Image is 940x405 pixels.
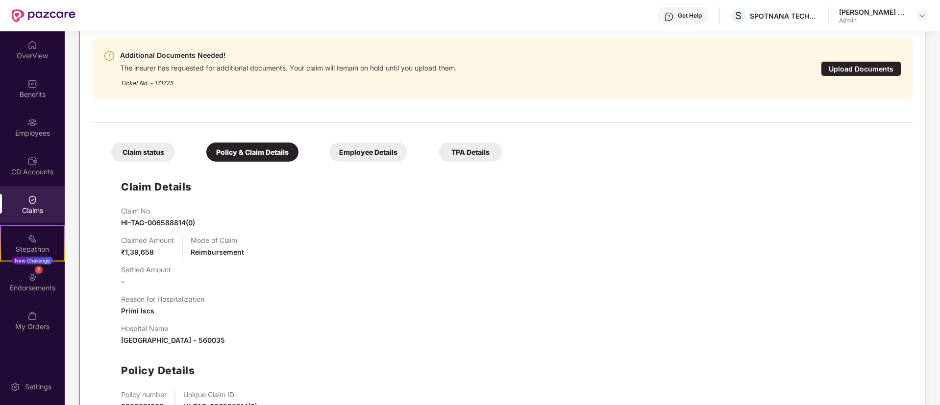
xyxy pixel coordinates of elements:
div: Additional Documents Needed! [120,49,457,61]
div: Settings [22,382,54,392]
div: Policy & Claim Details [206,143,298,162]
img: svg+xml;base64,PHN2ZyBpZD0iV2FybmluZ18tXzI0eDI0IiBkYXRhLW5hbWU9Ildhcm5pbmcgLSAyNHgyNCIgeG1sbnM9Im... [103,50,115,62]
img: svg+xml;base64,PHN2ZyBpZD0iU2V0dGluZy0yMHgyMCIgeG1sbnM9Imh0dHA6Ly93d3cudzMub3JnLzIwMDAvc3ZnIiB3aW... [10,382,20,392]
img: svg+xml;base64,PHN2ZyBpZD0iQ0RfQWNjb3VudHMiIGRhdGEtbmFtZT0iQ0QgQWNjb3VudHMiIHhtbG5zPSJodHRwOi8vd3... [27,156,37,166]
img: svg+xml;base64,PHN2ZyBpZD0iRHJvcGRvd24tMzJ4MzIiIHhtbG5zPSJodHRwOi8vd3d3LnczLm9yZy8yMDAwL3N2ZyIgd2... [918,12,926,20]
span: - [121,277,124,286]
img: svg+xml;base64,PHN2ZyBpZD0iQmVuZWZpdHMiIHhtbG5zPSJodHRwOi8vd3d3LnczLm9yZy8yMDAwL3N2ZyIgd2lkdGg9Ij... [27,79,37,89]
div: [PERSON_NAME] Suraj [839,7,908,17]
img: New Pazcare Logo [12,9,75,22]
div: The insurer has requested for additional documents. Your claim will remain on hold until you uplo... [120,61,457,72]
p: Reason for Hospitalization [121,295,204,303]
img: svg+xml;base64,PHN2ZyBpZD0iSG9tZSIgeG1sbnM9Imh0dHA6Ly93d3cudzMub3JnLzIwMDAvc3ZnIiB3aWR0aD0iMjAiIG... [27,40,37,50]
span: HI-TAG-006588814(0) [121,218,195,227]
h1: Policy Details [121,362,195,379]
img: svg+xml;base64,PHN2ZyB4bWxucz0iaHR0cDovL3d3dy53My5vcmcvMjAwMC9zdmciIHdpZHRoPSIyMSIgaGVpZ2h0PSIyMC... [27,234,37,243]
div: New Challenge [12,257,53,264]
img: svg+xml;base64,PHN2ZyBpZD0iSGVscC0zMngzMiIgeG1sbnM9Imh0dHA6Ly93d3cudzMub3JnLzIwMDAvc3ZnIiB3aWR0aD... [664,12,674,22]
div: 7 [35,266,43,274]
div: SPOTNANA TECHNOLOGY PRIVATE LIMITED [750,11,818,21]
span: ₹1,39,658 [121,248,154,256]
p: Mode of Claim [191,236,244,244]
div: Claim status [111,143,175,162]
span: S [735,10,742,22]
span: Reimbursement [191,248,244,256]
span: [GEOGRAPHIC_DATA] - 560035 [121,336,225,344]
div: Employee Details [329,143,407,162]
div: Stepathon [1,244,64,254]
span: Primi lscs [121,307,154,315]
p: Hospital Name [121,324,225,333]
p: Claimed Amount [121,236,174,244]
p: Policy number [121,390,167,399]
div: Ticket No. - 171775 [120,72,457,88]
div: Upload Documents [821,61,901,76]
div: Get Help [678,12,702,20]
img: svg+xml;base64,PHN2ZyBpZD0iTXlfT3JkZXJzIiBkYXRhLW5hbWU9Ik15IE9yZGVycyIgeG1sbnM9Imh0dHA6Ly93d3cudz... [27,311,37,321]
h1: Claim Details [121,179,192,195]
img: svg+xml;base64,PHN2ZyBpZD0iRW5kb3JzZW1lbnRzIiB4bWxucz0iaHR0cDovL3d3dy53My5vcmcvMjAwMC9zdmciIHdpZH... [27,272,37,282]
img: svg+xml;base64,PHN2ZyBpZD0iQ2xhaW0iIHhtbG5zPSJodHRwOi8vd3d3LnczLm9yZy8yMDAwL3N2ZyIgd2lkdGg9IjIwIi... [27,195,37,205]
img: svg+xml;base64,PHN2ZyBpZD0iRW1wbG95ZWVzIiB4bWxucz0iaHR0cDovL3d3dy53My5vcmcvMjAwMC9zdmciIHdpZHRoPS... [27,118,37,127]
div: Admin [839,17,908,24]
p: Settled Amount [121,265,171,274]
p: Claim No [121,207,195,215]
div: TPA Details [439,143,502,162]
p: Unique Claim ID [183,390,257,399]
